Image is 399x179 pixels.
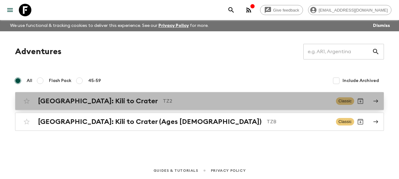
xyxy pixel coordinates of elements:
[343,78,379,84] span: Include Archived
[267,118,331,125] p: TZB
[260,5,303,15] a: Give feedback
[15,45,61,58] h1: Adventures
[371,21,391,30] button: Dismiss
[308,5,391,15] div: [EMAIL_ADDRESS][DOMAIN_NAME]
[303,43,372,60] input: e.g. AR1, Argentina
[270,8,303,13] span: Give feedback
[225,4,237,16] button: search adventures
[336,118,354,125] span: Classic
[38,97,158,105] h2: [GEOGRAPHIC_DATA]: Kili to Crater
[153,167,198,174] a: Guides & Tutorials
[163,97,331,105] p: TZ2
[27,78,32,84] span: All
[49,78,72,84] span: Flash Pack
[4,4,16,16] button: menu
[354,95,367,107] button: Archive
[15,113,384,131] a: [GEOGRAPHIC_DATA]: Kili to Crater (Ages [DEMOGRAPHIC_DATA])TZBClassicArchive
[88,78,101,84] span: 45-59
[158,23,189,28] a: Privacy Policy
[8,20,211,31] p: We use functional & tracking cookies to deliver this experience. See our for more.
[38,118,262,126] h2: [GEOGRAPHIC_DATA]: Kili to Crater (Ages [DEMOGRAPHIC_DATA])
[315,8,391,13] span: [EMAIL_ADDRESS][DOMAIN_NAME]
[15,92,384,110] a: [GEOGRAPHIC_DATA]: Kili to CraterTZ2ClassicArchive
[354,115,367,128] button: Archive
[336,97,354,105] span: Classic
[211,167,246,174] a: Privacy Policy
